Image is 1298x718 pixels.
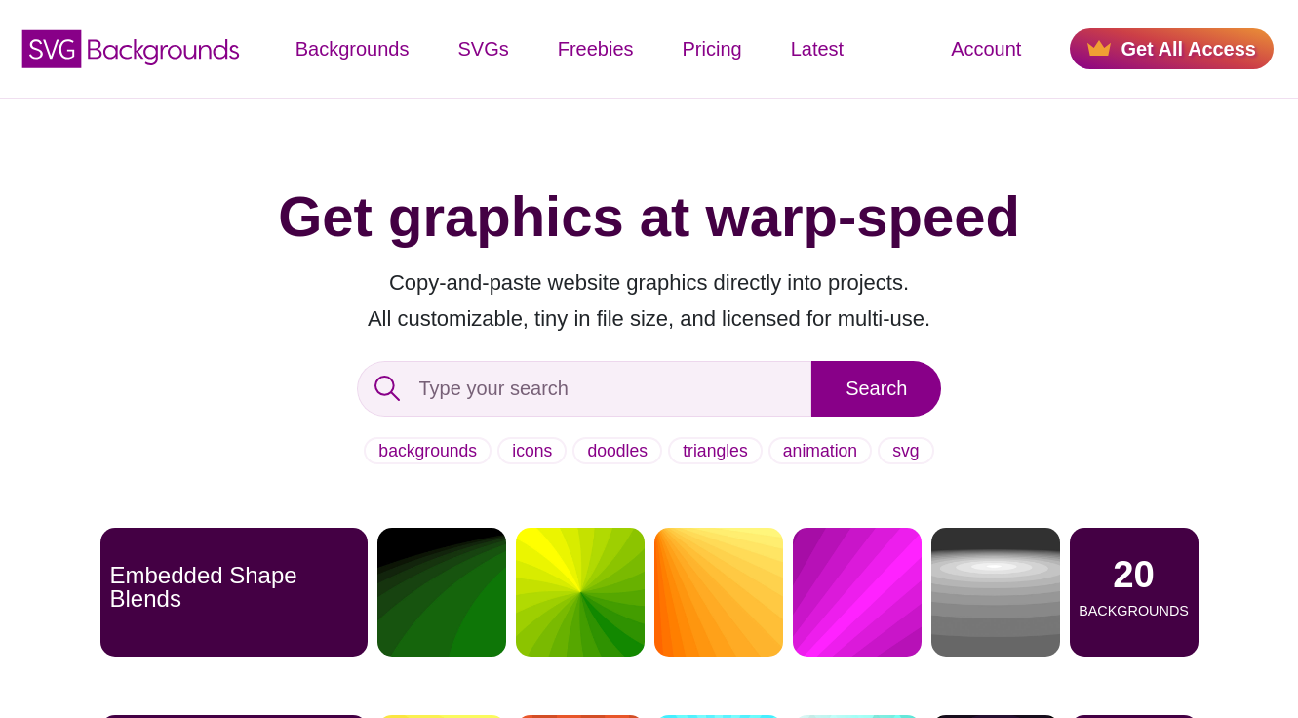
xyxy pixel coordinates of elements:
[1070,28,1274,69] a: Get All Access
[654,528,783,657] img: yellow to orange flat gradient pointing away from corner
[357,361,812,417] input: Type your search
[878,437,933,464] a: svg
[767,20,868,78] a: Latest
[931,528,1060,657] img: black and white flat gradient ripple background
[768,437,872,464] a: animation
[1113,556,1155,593] p: 20
[100,528,1199,657] a: Embedded Shape Blends20Backgrounds
[433,20,532,78] a: SVGs
[110,564,358,611] p: Embedded Shape Blends
[1079,604,1189,618] p: Backgrounds
[926,20,1045,78] a: Account
[100,264,1199,337] p: Copy-and-paste website graphics directly into projects. All customizable, tiny in file size, and ...
[271,20,434,78] a: Backgrounds
[100,182,1199,251] h1: Get graphics at warp-speed
[364,437,492,464] a: backgrounds
[658,20,767,78] a: Pricing
[572,437,662,464] a: doodles
[516,528,645,657] img: yellow to green flat gradient petals
[811,361,941,417] input: Search
[533,20,658,78] a: Freebies
[668,437,763,464] a: triangles
[793,528,922,657] img: Pink stripe rays angled torward corner
[377,528,506,657] img: green to black rings rippling away from corner
[497,437,567,464] a: icons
